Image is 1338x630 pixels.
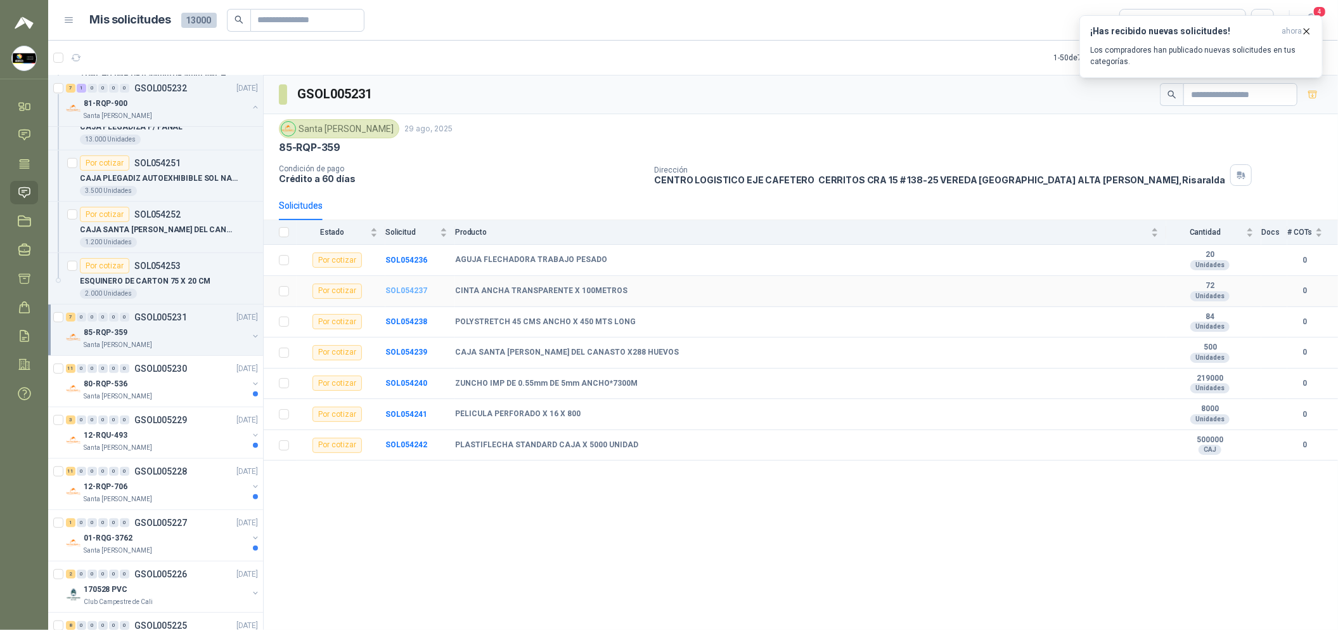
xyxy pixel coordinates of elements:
div: Por cotizar [312,376,362,391]
div: 7 [66,313,75,322]
div: Por cotizar [312,284,362,299]
div: 0 [109,313,119,322]
button: 4 [1300,9,1323,32]
p: Club Campestre de Cali [84,597,153,607]
b: SOL054241 [385,410,427,419]
div: Todas [1128,13,1154,27]
div: 0 [120,313,129,322]
div: 0 [98,467,108,476]
b: 0 [1287,254,1323,266]
b: CINTA ANCHA TRANSPARENTE X 100METROS [455,286,627,296]
div: 0 [120,518,129,527]
div: 0 [98,84,108,93]
img: Company Logo [66,381,81,397]
a: SOL054236 [385,256,427,265]
div: 0 [98,416,108,424]
div: Por cotizar [312,345,362,360]
div: 3.500 Unidades [80,186,137,196]
div: Unidades [1190,260,1230,270]
div: Unidades [1190,322,1230,332]
p: [DATE] [236,312,258,324]
p: SOL054252 [134,210,181,219]
img: Company Logo [12,46,36,70]
p: GSOL005230 [134,364,187,373]
h3: ¡Has recibido nuevas solicitudes! [1090,26,1277,37]
div: 1 [77,84,86,93]
p: [DATE] [236,466,258,478]
div: 0 [77,467,86,476]
p: GSOL005226 [134,570,187,579]
div: 0 [98,313,108,322]
div: Santa [PERSON_NAME] [279,119,399,138]
a: Por cotizarSOL054251CAJA PLEGADIZ AUTOEXHIBIBLE SOL NACIENTE3.500 Unidades [48,150,263,202]
b: ZUNCHO IMP DE 0.55mm DE 5mm ANCHO*7300M [455,379,638,389]
img: Company Logo [66,330,81,345]
h3: GSOL005231 [297,84,374,104]
p: CAJA PLEGADIZ AUTOEXHIBIBLE SOL NACIENTE [80,173,238,185]
div: Por cotizar [80,258,129,273]
p: 12-RQP-706 [84,481,127,493]
div: 0 [87,467,97,476]
span: Solicitud [385,228,437,237]
a: 11 0 0 0 0 0 GSOL005230[DATE] Company Logo80-RQP-536Santa [PERSON_NAME] [66,361,261,402]
div: 1.200 Unidades [80,237,137,247]
b: 72 [1166,281,1254,291]
b: SOL054237 [385,286,427,295]
h1: Mis solicitudes [90,11,171,29]
div: 11 [66,467,75,476]
b: 84 [1166,312,1254,322]
div: 0 [109,467,119,476]
div: 0 [109,570,119,579]
b: 0 [1287,346,1323,358]
img: Company Logo [66,587,81,602]
p: 80-RQP-536 [84,378,127,390]
div: 7 [66,84,75,93]
p: [DATE] [236,414,258,426]
div: 0 [109,84,119,93]
p: [DATE] [236,568,258,581]
b: 8000 [1166,404,1254,414]
a: SOL054242 [385,440,427,449]
p: Santa [PERSON_NAME] [84,494,152,504]
p: 85-RQP-359 [279,141,340,154]
div: Unidades [1190,383,1230,393]
div: 0 [77,416,86,424]
p: Santa [PERSON_NAME] [84,340,152,350]
div: 1 [66,518,75,527]
div: CAJ [1199,445,1221,455]
div: 0 [87,364,97,373]
a: 1 0 0 0 0 0 GSOL005227[DATE] Company Logo01-RQG-3762Santa [PERSON_NAME] [66,515,261,556]
th: Estado [297,220,385,245]
div: 0 [98,621,108,630]
div: Unidades [1190,414,1230,424]
b: 20 [1166,250,1254,260]
div: 0 [77,621,86,630]
div: 0 [109,416,119,424]
div: Por cotizar [80,207,129,222]
span: 4 [1313,6,1327,18]
a: SOL054240 [385,379,427,388]
img: Company Logo [66,484,81,499]
div: 0 [87,84,97,93]
div: 0 [87,313,97,322]
p: Santa [PERSON_NAME] [84,546,152,556]
span: Cantidad [1166,228,1244,237]
span: Producto [455,228,1148,237]
a: 7 0 0 0 0 0 GSOL005231[DATE] Company Logo85-RQP-359Santa [PERSON_NAME] [66,310,261,350]
p: CENTRO LOGISTICO EJE CAFETERO CERRITOS CRA 15 # 138-25 VEREDA [GEOGRAPHIC_DATA] ALTA [PERSON_NAME... [654,174,1225,185]
p: 170528 PVC [84,584,127,596]
p: [DATE] [236,363,258,375]
a: Por cotizarSOL054252CAJA SANTA [PERSON_NAME] DEL CANASTO X288 HUEVOS1.200 Unidades [48,202,263,253]
p: 81-RQP-900 [84,98,127,110]
p: 29 ago, 2025 [404,123,453,135]
span: search [235,15,243,24]
div: 0 [109,518,119,527]
b: AGUJA FLECHADORA TRABAJO PESADO [455,255,607,265]
p: GSOL005229 [134,416,187,424]
div: 0 [120,621,129,630]
div: Unidades [1190,291,1230,301]
div: 0 [87,570,97,579]
p: Condición de pago [279,164,644,173]
p: 01-RQG-3762 [84,532,132,544]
